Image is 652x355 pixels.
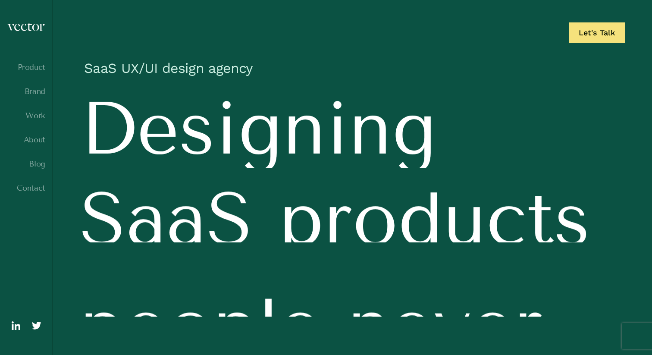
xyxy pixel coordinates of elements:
[80,55,625,85] h1: SaaS UX/UI design agency
[7,160,45,168] a: Blog
[7,87,45,96] a: Brand
[80,91,437,166] span: Designing
[7,135,45,144] a: About
[80,182,253,256] span: SaaS
[7,63,45,72] a: Product
[7,111,45,120] a: Work
[569,22,625,43] a: Let's Talk
[7,184,45,192] a: Contact
[279,182,590,256] span: products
